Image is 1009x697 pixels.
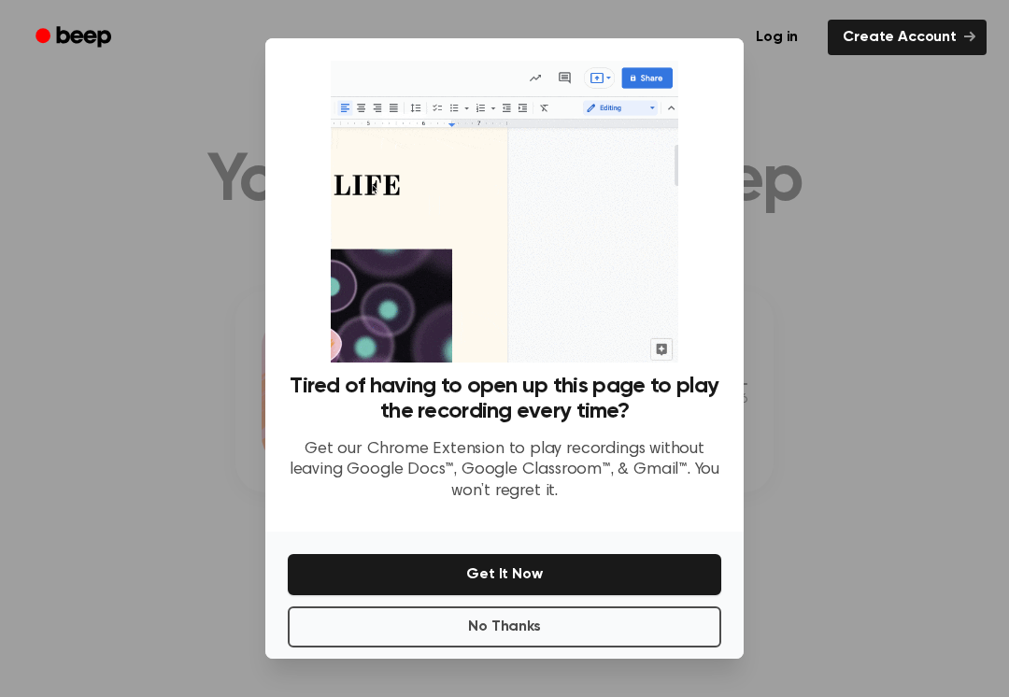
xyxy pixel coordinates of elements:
[331,61,677,363] img: Beep extension in action
[828,20,987,55] a: Create Account
[288,554,721,595] button: Get It Now
[288,439,721,503] p: Get our Chrome Extension to play recordings without leaving Google Docs™, Google Classroom™, & Gm...
[22,20,128,56] a: Beep
[288,606,721,647] button: No Thanks
[737,16,817,59] a: Log in
[288,374,721,424] h3: Tired of having to open up this page to play the recording every time?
